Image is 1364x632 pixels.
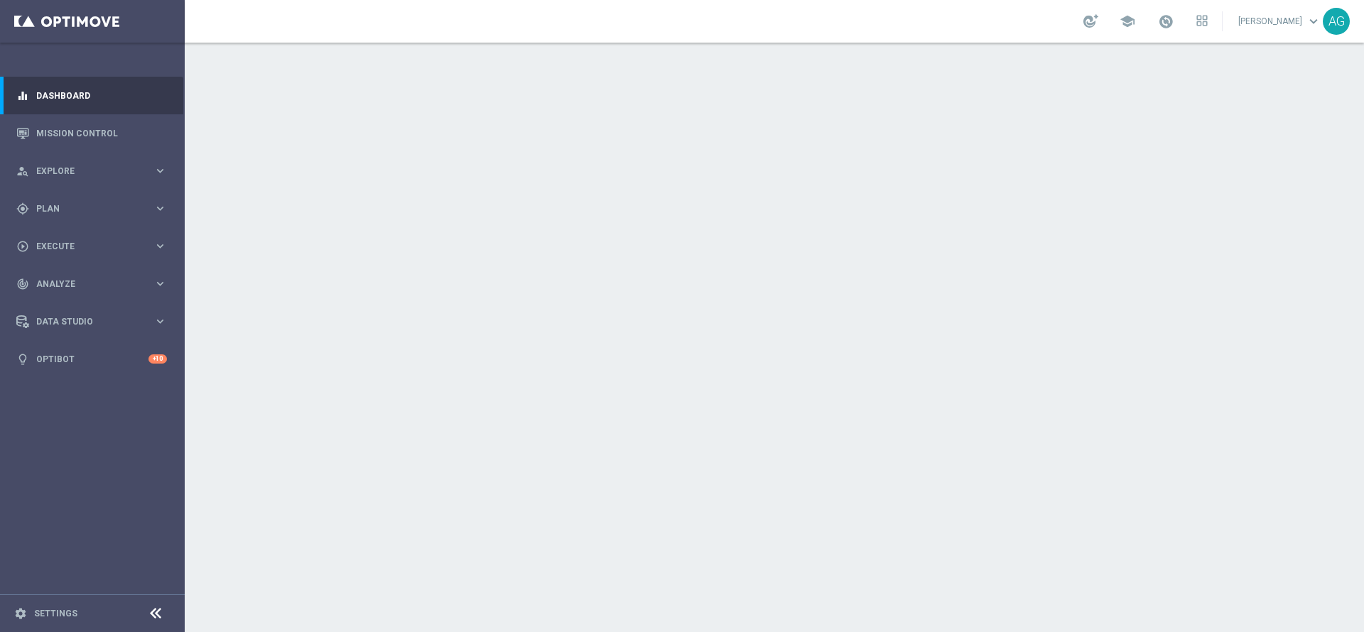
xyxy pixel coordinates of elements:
[16,203,168,214] button: gps_fixed Plan keyboard_arrow_right
[16,278,168,290] button: track_changes Analyze keyboard_arrow_right
[34,609,77,618] a: Settings
[16,90,168,102] button: equalizer Dashboard
[16,278,29,290] i: track_changes
[36,280,153,288] span: Analyze
[16,165,168,177] button: person_search Explore keyboard_arrow_right
[1120,13,1135,29] span: school
[16,89,29,102] i: equalizer
[16,202,29,215] i: gps_fixed
[153,202,167,215] i: keyboard_arrow_right
[16,278,153,290] div: Analyze
[16,316,168,327] button: Data Studio keyboard_arrow_right
[36,77,167,114] a: Dashboard
[153,239,167,253] i: keyboard_arrow_right
[16,114,167,152] div: Mission Control
[16,315,153,328] div: Data Studio
[36,317,153,326] span: Data Studio
[36,114,167,152] a: Mission Control
[16,241,168,252] button: play_circle_outline Execute keyboard_arrow_right
[16,202,153,215] div: Plan
[36,242,153,251] span: Execute
[16,165,153,178] div: Explore
[16,354,168,365] button: lightbulb Optibot +10
[153,315,167,328] i: keyboard_arrow_right
[36,205,153,213] span: Plan
[14,607,27,620] i: settings
[16,128,168,139] button: Mission Control
[153,164,167,178] i: keyboard_arrow_right
[16,340,167,378] div: Optibot
[16,240,153,253] div: Execute
[36,167,153,175] span: Explore
[16,77,167,114] div: Dashboard
[16,353,29,366] i: lightbulb
[16,240,29,253] i: play_circle_outline
[153,277,167,290] i: keyboard_arrow_right
[1306,13,1321,29] span: keyboard_arrow_down
[16,165,29,178] i: person_search
[148,354,167,364] div: +10
[1323,8,1350,35] div: AG
[1237,11,1323,32] a: [PERSON_NAME]keyboard_arrow_down
[36,340,148,378] a: Optibot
